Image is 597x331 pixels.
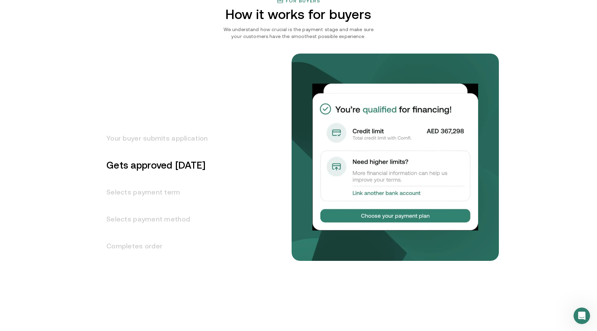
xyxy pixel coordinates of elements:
[312,84,478,230] img: Gets approved in 1 day
[98,125,208,152] h3: Your buyer submits application
[220,26,377,40] p: We understand how crucial is the payment stage and make sure your customers have the smoothest po...
[98,233,208,259] h3: Completes order
[574,308,590,324] iframe: Intercom live chat
[98,206,208,233] h3: Selects payment method
[98,152,208,179] h3: Gets approved [DATE]
[98,179,208,206] h3: Selects payment term
[198,7,399,22] h2: How it works for buyers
